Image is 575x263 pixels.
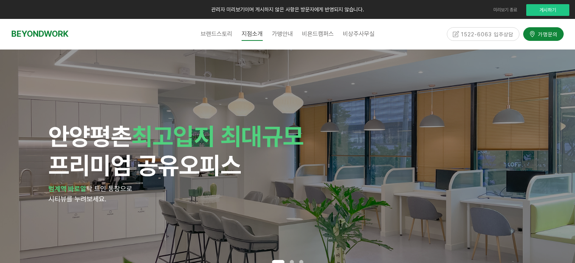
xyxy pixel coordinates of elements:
[298,25,338,44] a: 비욘드캠퍼스
[90,122,132,151] span: 평촌
[302,30,334,37] span: 비욘드캠퍼스
[48,195,106,203] span: 시티뷰를 누려보세요.
[242,27,263,41] span: 지점소개
[493,7,517,12] a: 미리보기 종료
[338,25,379,44] a: 비상주사무실
[48,185,86,193] strong: 범계역 바로앞
[196,25,237,44] a: 브랜드스토리
[526,4,569,16] a: 게시하기
[343,30,375,37] span: 비상주사무실
[201,30,232,37] span: 브랜드스토리
[237,25,267,44] a: 지점소개
[523,27,564,40] a: 가맹문의
[86,185,132,193] span: 탁 트인 통창으로
[536,30,558,38] span: 가맹문의
[132,122,304,151] span: 최고입지 최대규모
[267,25,298,44] a: 가맹안내
[211,6,364,12] span: 관리자 미리보기이며 게시하지 않은 사항은 방문자에게 반영되지 않습니다.
[11,27,68,41] a: BEYONDWORK
[48,122,304,180] span: 안양 프리미엄 공유오피스
[272,30,293,37] span: 가맹안내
